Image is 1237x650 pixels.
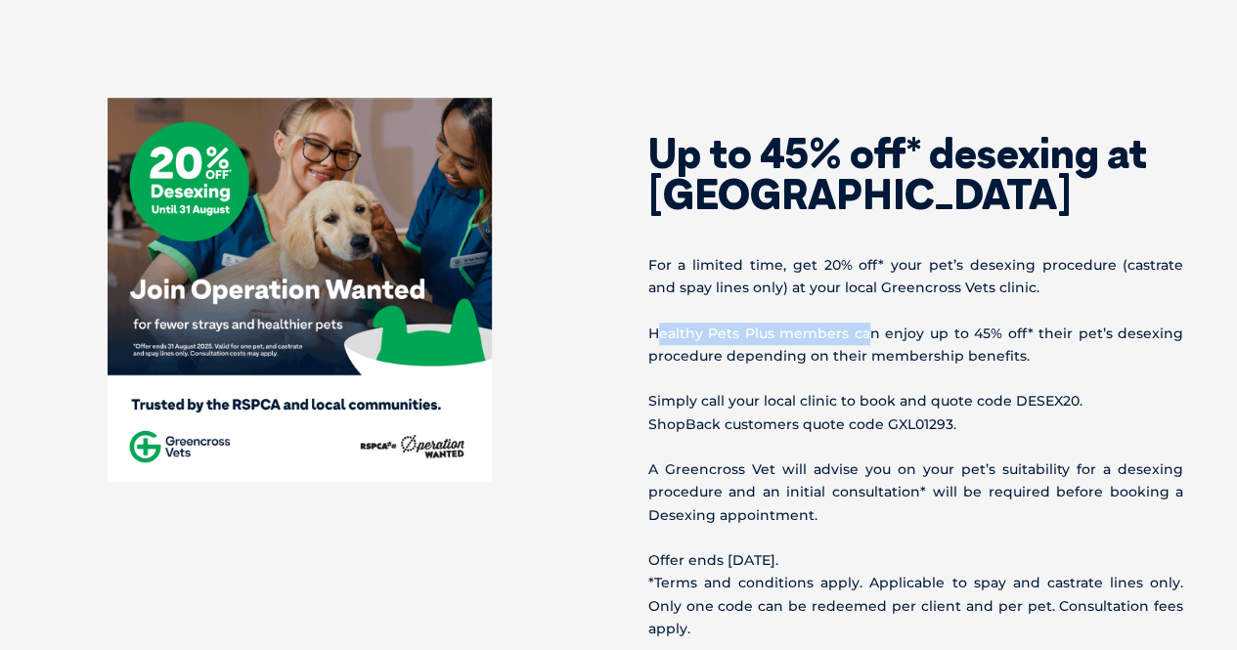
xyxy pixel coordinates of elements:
[648,390,1184,435] p: Simply call your local clinic to book and quote code DESEX20. ShopBack customers quote code GXL01...
[648,323,1184,368] p: Healthy Pets Plus members can enjoy up to 45% off* their pet’s desexing procedure depending on th...
[648,458,1184,527] p: A Greencross Vet will advise you on your pet’s suitability for a desexing procedure and an initia...
[1199,89,1218,108] button: Search
[648,133,1184,215] h2: Up to 45% off* desexing at [GEOGRAPHIC_DATA]
[648,549,1184,640] p: Offer ends [DATE]. *Terms and conditions apply. Applicable to spay and castrate lines only. Only ...
[648,254,1184,299] p: For a limited time, get 20% off* your pet’s desexing procedure (castrate and spay lines only) at ...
